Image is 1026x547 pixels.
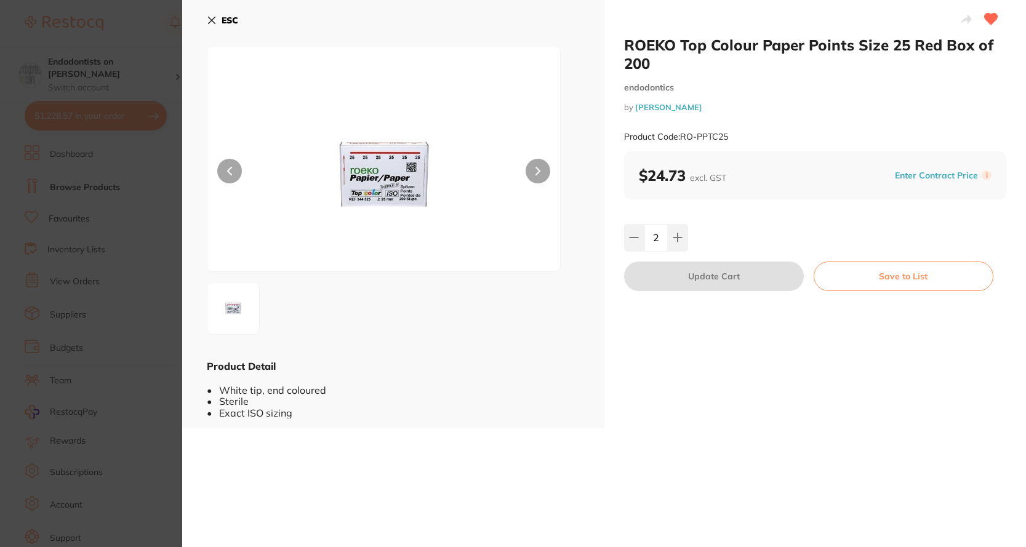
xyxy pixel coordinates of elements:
[891,170,982,182] button: Enter Contract Price
[207,10,238,31] button: ESC
[635,102,702,112] a: [PERSON_NAME]
[624,262,804,291] button: Update Cart
[624,82,1007,93] small: endodontics
[222,15,238,26] b: ESC
[814,262,993,291] button: Save to List
[690,172,726,183] span: excl. GST
[982,170,992,180] label: i
[639,166,726,185] b: $24.73
[624,103,1007,112] small: by
[211,286,255,330] img: NS5qcGc
[207,373,580,418] div: • White tip, end coloured • Sterile • Exact ISO sizing
[624,36,1007,73] h2: ROEKO Top Colour Paper Points Size 25 Red Box of 200
[278,77,490,271] img: NS5qcGc
[207,360,276,372] b: Product Detail
[624,132,728,142] small: Product Code: RO-PPTC25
